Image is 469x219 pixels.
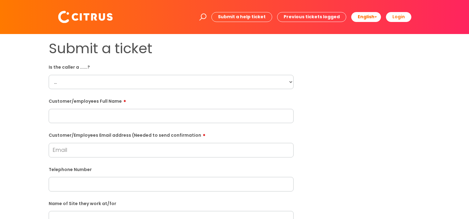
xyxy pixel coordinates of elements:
label: Telephone Number [49,166,294,172]
span: English [358,14,374,20]
label: Customer/employees Full Name [49,97,294,104]
a: Previous tickets logged [277,12,346,22]
label: Is the caller a ......? [49,63,294,70]
a: Login [386,12,411,22]
label: Customer/Employees Email address (Needed to send confirmation [49,131,294,138]
label: Name of Site they work at/for [49,200,294,206]
b: Login [392,14,405,20]
h1: Submit a ticket [49,40,294,57]
a: Submit a help ticket [211,12,272,22]
input: Email [49,143,294,157]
